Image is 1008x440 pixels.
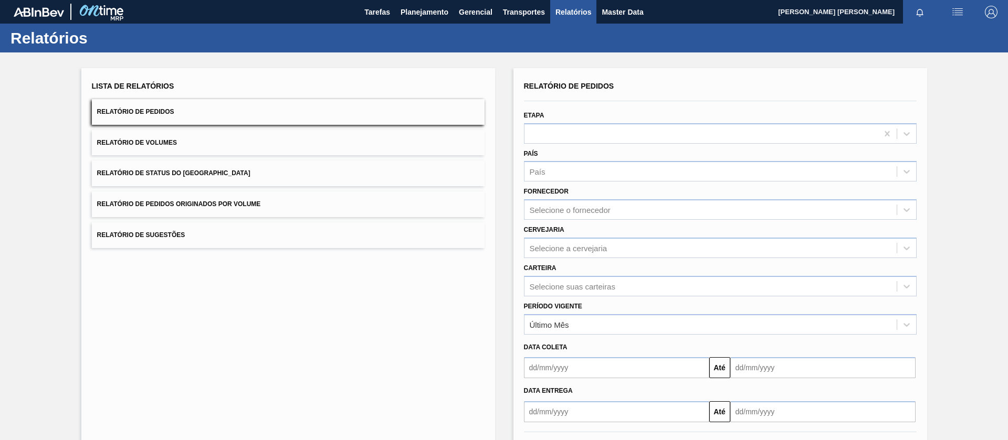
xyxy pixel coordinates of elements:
[459,6,492,18] span: Gerencial
[97,139,177,146] span: Relatório de Volumes
[524,226,564,233] label: Cervejaria
[530,206,611,214] div: Selecione o fornecedor
[903,5,937,19] button: Notificações
[364,6,390,18] span: Tarefas
[602,6,643,18] span: Master Data
[503,6,545,18] span: Transportes
[709,401,730,422] button: Até
[530,320,569,329] div: Último Mês
[524,82,614,90] span: Relatório de Pedidos
[985,6,997,18] img: Logout
[951,6,964,18] img: userActions
[97,200,261,208] span: Relatório de Pedidos Originados por Volume
[97,108,174,115] span: Relatório de Pedidos
[524,387,573,394] span: Data entrega
[97,169,250,177] span: Relatório de Status do [GEOGRAPHIC_DATA]
[92,99,485,125] button: Relatório de Pedidos
[530,243,607,252] div: Selecione a cervejaria
[555,6,591,18] span: Relatórios
[530,167,545,176] div: País
[92,222,485,248] button: Relatório de Sugestões
[524,112,544,119] label: Etapa
[92,82,174,90] span: Lista de Relatórios
[92,160,485,186] button: Relatório de Status do [GEOGRAPHIC_DATA]
[92,191,485,217] button: Relatório de Pedidos Originados por Volume
[730,357,916,378] input: dd/mm/yyyy
[524,188,569,195] label: Fornecedor
[524,357,709,378] input: dd/mm/yyyy
[92,130,485,156] button: Relatório de Volumes
[524,150,538,157] label: País
[10,32,197,44] h1: Relatórios
[709,357,730,378] button: Até
[730,401,916,422] input: dd/mm/yyyy
[14,7,64,17] img: TNhmsLtSVTkK8tSr43FrP2fwEKptu5GPRR3wAAAABJRU5ErkJggg==
[524,303,582,310] label: Período Vigente
[524,264,556,272] label: Carteira
[401,6,448,18] span: Planejamento
[97,231,185,239] span: Relatório de Sugestões
[524,344,568,351] span: Data coleta
[530,282,615,291] div: Selecione suas carteiras
[524,401,709,422] input: dd/mm/yyyy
